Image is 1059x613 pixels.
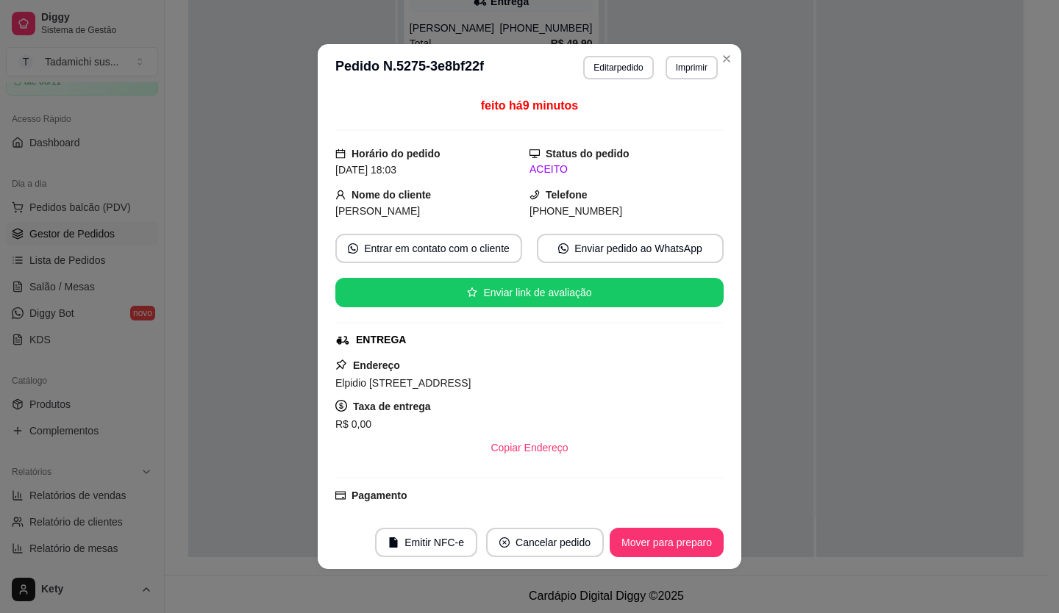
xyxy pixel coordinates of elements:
span: R$ 0,00 [335,418,371,430]
span: whats-app [348,243,358,254]
span: Elpidio [STREET_ADDRESS] [335,377,471,389]
button: starEnviar link de avaliação [335,278,724,307]
button: Editarpedido [583,56,653,79]
button: Close [715,47,738,71]
span: credit-card [335,490,346,501]
button: fileEmitir NFC-e [375,528,477,557]
span: calendar [335,148,346,159]
button: whats-appEnviar pedido ao WhatsApp [537,234,724,263]
button: whats-appEntrar em contato com o cliente [335,234,522,263]
span: file [388,537,399,548]
strong: Taxa de entrega [353,401,431,412]
span: star [467,287,477,298]
span: feito há 9 minutos [481,99,578,112]
strong: Endereço [353,359,400,371]
span: desktop [529,148,540,159]
button: close-circleCancelar pedido [486,528,604,557]
span: [PERSON_NAME] [335,205,420,217]
button: Mover para preparo [610,528,724,557]
h3: Pedido N. 5275-3e8bf22f [335,56,484,79]
strong: Telefone [546,189,588,201]
button: Copiar Endereço [479,433,580,462]
strong: Horário do pedido [352,148,441,159]
div: ENTREGA [356,332,406,348]
strong: Pagamento [352,490,407,501]
button: Imprimir [666,56,718,79]
span: phone [529,190,540,200]
span: dollar [335,400,347,412]
strong: Status do pedido [546,148,630,159]
span: [DATE] 18:03 [335,164,396,176]
span: close-circle [499,537,510,548]
div: ACEITO [529,162,724,177]
span: whats-app [558,243,568,254]
span: [PHONE_NUMBER] [529,205,622,217]
span: user [335,190,346,200]
span: pushpin [335,359,347,370]
strong: Nome do cliente [352,189,431,201]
